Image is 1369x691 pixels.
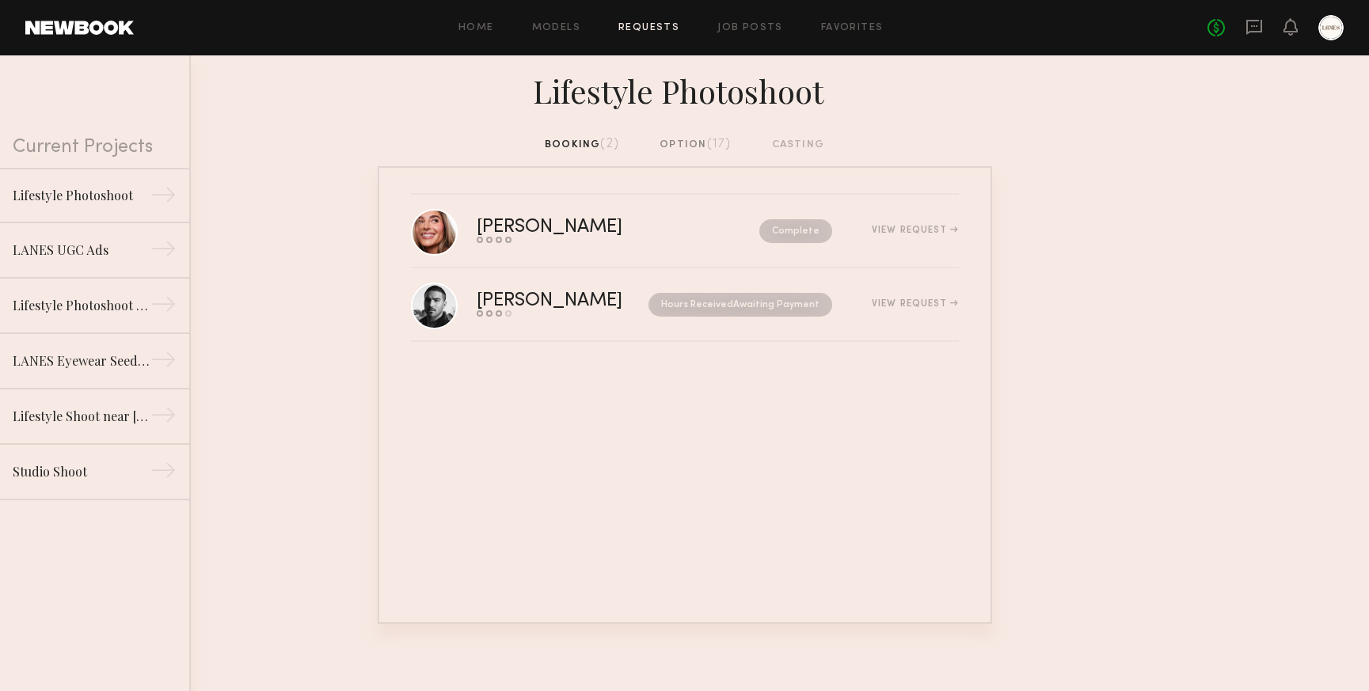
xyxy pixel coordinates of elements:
[707,138,732,150] span: (17)
[821,23,884,33] a: Favorites
[150,182,177,214] div: →
[411,195,959,268] a: [PERSON_NAME]CompleteView Request
[150,458,177,489] div: →
[13,241,150,260] div: LANES UGC Ads
[13,351,150,370] div: LANES Eyewear Seeding
[648,293,832,317] nb-request-status: Hours Received Awaiting Payment
[532,23,580,33] a: Models
[759,219,832,243] nb-request-status: Complete
[13,407,150,426] div: Lifestyle Shoot near [PERSON_NAME] Tree
[477,292,636,310] div: [PERSON_NAME]
[150,347,177,378] div: →
[618,23,679,33] a: Requests
[477,218,691,237] div: [PERSON_NAME]
[717,23,783,33] a: Job Posts
[150,236,177,268] div: →
[150,291,177,323] div: →
[660,136,731,154] div: option
[378,68,992,111] div: Lifestyle Photoshoot
[872,299,958,309] div: View Request
[150,402,177,434] div: →
[13,296,150,315] div: Lifestyle Photoshoot for Luxury Eyewear Brand
[411,268,959,342] a: [PERSON_NAME]Hours ReceivedAwaiting PaymentView Request
[13,186,150,205] div: Lifestyle Photoshoot
[872,226,958,235] div: View Request
[458,23,494,33] a: Home
[13,462,150,481] div: Studio Shoot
